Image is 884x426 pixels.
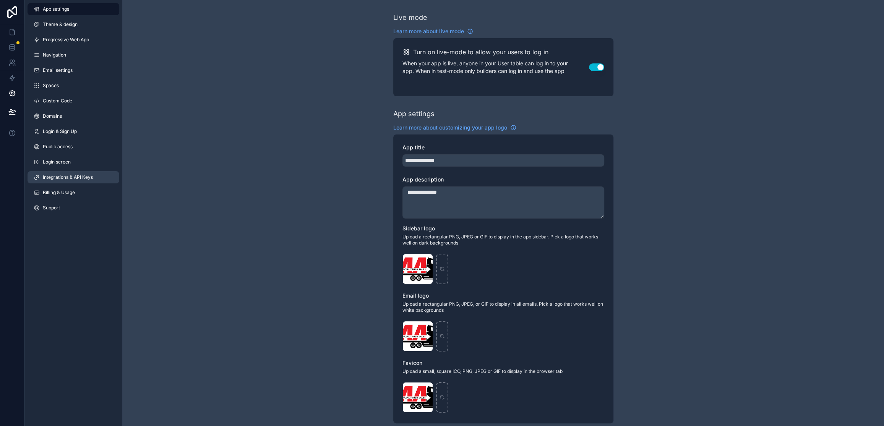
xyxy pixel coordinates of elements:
[43,67,73,73] span: Email settings
[43,190,75,196] span: Billing & Usage
[28,202,119,214] a: Support
[43,21,78,28] span: Theme & design
[43,174,93,180] span: Integrations & API Keys
[28,79,119,92] a: Spaces
[28,141,119,153] a: Public access
[28,125,119,138] a: Login & Sign Up
[43,37,89,43] span: Progressive Web App
[43,205,60,211] span: Support
[393,109,435,119] div: App settings
[43,52,66,58] span: Navigation
[402,176,444,183] span: App description
[28,110,119,122] a: Domains
[28,49,119,61] a: Navigation
[393,12,427,23] div: Live mode
[43,144,73,150] span: Public access
[402,368,604,374] span: Upload a small, square ICO, PNG, JPEG or GIF to display in the browser tab
[43,6,69,12] span: App settings
[43,98,72,104] span: Custom Code
[402,301,604,313] span: Upload a rectangular PNG, JPEG, or GIF to display in all emails. Pick a logo that works well on w...
[28,171,119,183] a: Integrations & API Keys
[28,18,119,31] a: Theme & design
[402,60,589,75] p: When your app is live, anyone in your User table can log in to your app. When in test-mode only b...
[393,28,473,35] a: Learn more about live mode
[402,144,425,151] span: App title
[402,234,604,246] span: Upload a rectangular PNG, JPEG or GIF to display in the app sidebar. Pick a logo that works well ...
[402,360,422,366] span: Favicon
[28,156,119,168] a: Login screen
[393,124,516,131] a: Learn more about customizing your app logo
[402,292,429,299] span: Email logo
[28,34,119,46] a: Progressive Web App
[28,3,119,15] a: App settings
[393,28,464,35] span: Learn more about live mode
[402,225,435,232] span: Sidebar logo
[413,47,548,57] h2: Turn on live-mode to allow your users to log in
[43,128,77,134] span: Login & Sign Up
[43,113,62,119] span: Domains
[43,83,59,89] span: Spaces
[28,186,119,199] a: Billing & Usage
[28,64,119,76] a: Email settings
[43,159,71,165] span: Login screen
[28,95,119,107] a: Custom Code
[393,124,507,131] span: Learn more about customizing your app logo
